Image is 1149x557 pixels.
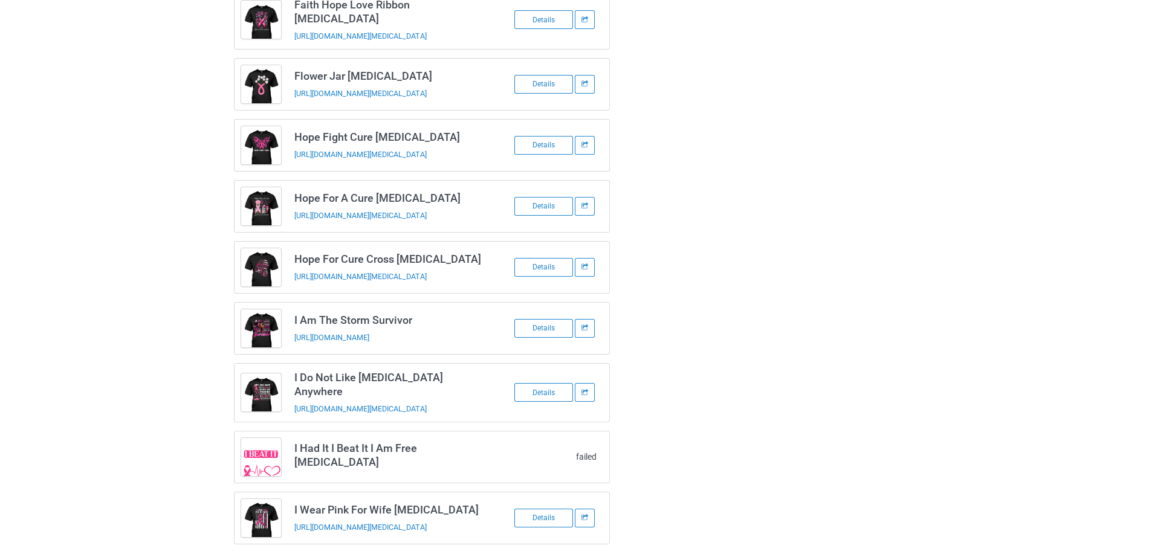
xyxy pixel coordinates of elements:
[294,252,485,266] h3: Hope For Cure Cross [MEDICAL_DATA]
[294,130,485,144] h3: Hope Fight Cure [MEDICAL_DATA]
[294,523,427,532] a: [URL][DOMAIN_NAME][MEDICAL_DATA]
[514,509,573,527] div: Details
[514,140,575,149] a: Details
[294,441,485,469] h3: I Had It I Beat It I Am Free [MEDICAL_DATA]
[514,258,573,277] div: Details
[514,197,573,216] div: Details
[294,31,427,40] a: [URL][DOMAIN_NAME][MEDICAL_DATA]
[294,89,427,98] a: [URL][DOMAIN_NAME][MEDICAL_DATA]
[294,370,485,398] h3: I Do Not Like [MEDICAL_DATA] Anywhere
[294,404,427,413] a: [URL][DOMAIN_NAME][MEDICAL_DATA]
[294,191,485,205] h3: Hope For A Cure [MEDICAL_DATA]
[514,319,573,338] div: Details
[514,79,575,88] a: Details
[294,211,427,220] a: [URL][DOMAIN_NAME][MEDICAL_DATA]
[294,69,485,83] h3: Flower Jar [MEDICAL_DATA]
[499,451,597,463] div: failed
[514,383,573,402] div: Details
[514,387,575,397] a: Details
[514,14,575,24] a: Details
[514,262,575,271] a: Details
[514,512,575,522] a: Details
[514,201,575,210] a: Details
[294,313,485,327] h3: I Am The Storm Survivor
[294,333,369,342] a: [URL][DOMAIN_NAME]
[514,323,575,332] a: Details
[514,136,573,155] div: Details
[514,10,573,29] div: Details
[294,503,485,517] h3: I Wear Pink For Wife [MEDICAL_DATA]
[294,272,427,281] a: [URL][DOMAIN_NAME][MEDICAL_DATA]
[514,75,573,94] div: Details
[294,150,427,159] a: [URL][DOMAIN_NAME][MEDICAL_DATA]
